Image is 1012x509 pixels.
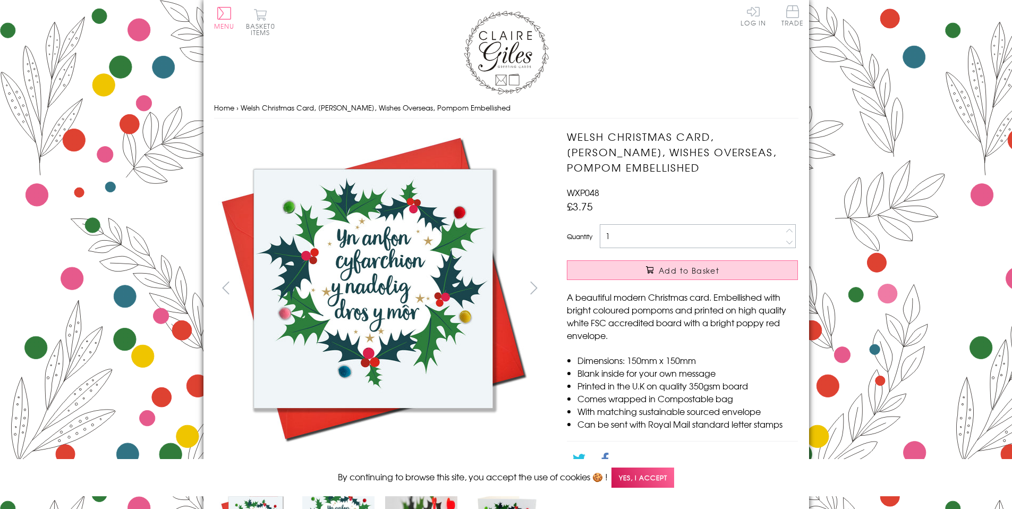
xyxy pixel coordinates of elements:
li: Comes wrapped in Compostable bag [577,392,798,405]
label: Quantity [567,232,592,241]
nav: breadcrumbs [214,97,798,119]
span: › [236,103,239,113]
button: Add to Basket [567,260,798,280]
span: Menu [214,21,235,31]
img: Welsh Christmas Card, Nadolig Llawen, Wishes Overseas, Pompom Embellished [214,129,532,448]
li: Printed in the U.K on quality 350gsm board [577,379,798,392]
span: WXP048 [567,186,599,199]
span: Yes, I accept [611,468,674,488]
button: next [522,276,546,300]
span: 0 items [251,21,275,37]
button: Basket0 items [246,9,275,36]
h1: Welsh Christmas Card, [PERSON_NAME], Wishes Overseas, Pompom Embellished [567,129,798,175]
a: Trade [781,5,804,28]
span: Welsh Christmas Card, [PERSON_NAME], Wishes Overseas, Pompom Embellished [241,103,511,113]
img: Claire Giles Greetings Cards [464,11,549,95]
li: Can be sent with Royal Mail standard letter stamps [577,418,798,430]
span: £3.75 [567,199,593,214]
button: prev [214,276,238,300]
span: Trade [781,5,804,26]
li: Blank inside for your own message [577,367,798,379]
button: Menu [214,7,235,29]
li: With matching sustainable sourced envelope [577,405,798,418]
p: A beautiful modern Christmas card. Embellished with bright coloured pompoms and printed on high q... [567,291,798,342]
li: Dimensions: 150mm x 150mm [577,354,798,367]
span: Add to Basket [659,265,719,276]
a: Home [214,103,234,113]
a: Log In [741,5,766,26]
img: Welsh Christmas Card, Nadolig Llawen, Wishes Overseas, Pompom Embellished [546,129,864,448]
